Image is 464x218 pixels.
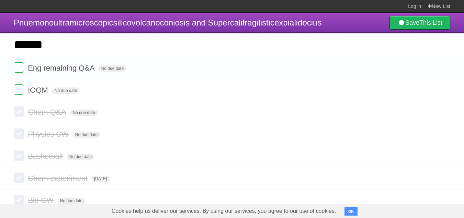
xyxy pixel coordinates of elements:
[419,19,442,26] b: This List
[14,18,321,27] span: Pnuemonoultramicroscopicsilicovolcanoconiosis and Supercalifragilisticexpialidocius
[105,204,343,218] span: Cookies help us deliver our services. By using our services, you agree to our use of cookies.
[28,86,50,94] span: IOQM
[72,132,100,138] span: No due date
[14,128,24,139] label: Done
[14,62,24,73] label: Done
[57,198,85,204] span: No due date
[28,174,89,183] span: Chem experiment
[28,64,96,72] span: Eng remaining Q&A
[14,84,24,95] label: Done
[52,87,80,94] span: No due date
[28,196,55,205] span: Bio CW
[28,130,70,138] span: Physics CW
[99,65,126,72] span: No due date
[70,110,98,116] span: No due date
[389,16,450,30] a: SaveThis List
[14,150,24,161] label: Done
[28,108,68,116] span: Chem Q&A
[91,176,110,182] span: [DATE]
[344,207,358,216] button: OK
[67,154,94,160] span: No due date
[14,106,24,117] label: Done
[14,173,24,183] label: Done
[14,195,24,205] label: Done
[28,152,65,160] span: Basketball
